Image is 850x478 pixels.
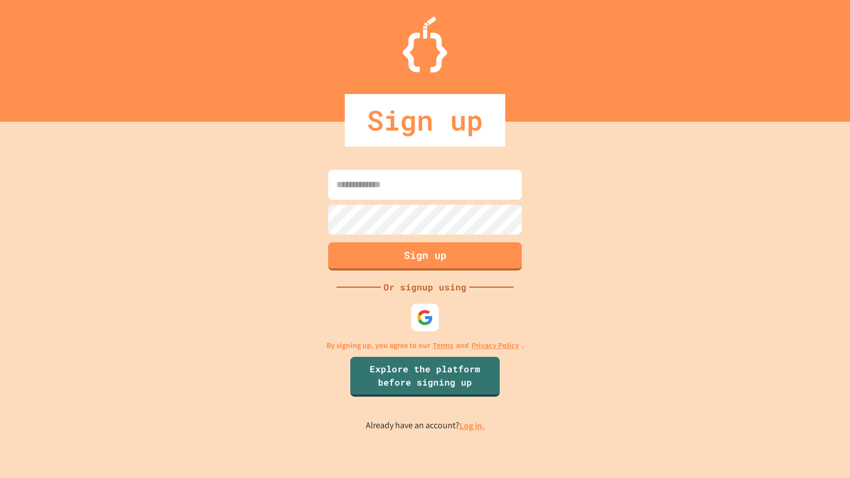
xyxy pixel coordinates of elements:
a: Explore the platform before signing up [350,357,500,397]
a: Privacy Policy [471,340,519,351]
button: Sign up [328,242,522,271]
img: google-icon.svg [417,309,433,326]
img: Logo.svg [403,17,447,72]
iframe: chat widget [758,386,839,433]
p: By signing up, you agree to our and . [326,340,524,351]
a: Terms [433,340,453,351]
p: Already have an account? [366,419,485,433]
div: Sign up [345,94,505,147]
a: Log in. [459,420,485,432]
div: Or signup using [381,280,469,294]
iframe: chat widget [804,434,839,467]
